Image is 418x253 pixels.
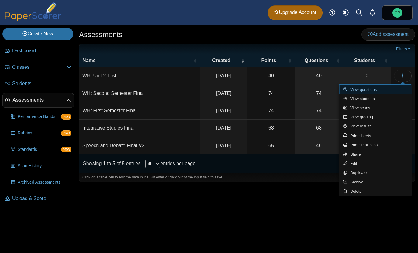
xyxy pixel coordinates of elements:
[160,161,195,166] label: entries per page
[339,159,412,168] a: Edit
[216,91,231,96] time: Jun 8, 2025 at 6:56 PM
[392,8,402,18] span: Cyrus Patel
[339,150,412,159] a: Share
[339,178,412,187] a: Archive
[394,11,400,15] span: Cyrus Patel
[2,2,63,21] img: PaperScorer
[247,67,295,85] td: 40
[368,32,409,37] span: Add assessment
[339,103,412,113] a: View scans
[2,60,74,75] a: Classes
[268,5,323,20] a: Upgrade Account
[2,28,73,40] a: Create New
[12,47,71,54] span: Dashboard
[216,73,231,78] time: Sep 23, 2025 at 9:13 PM
[18,163,71,169] span: Scan History
[247,137,295,154] td: 65
[9,175,74,190] a: Archived Assessments
[9,109,74,124] a: Performance Bands PRO
[9,126,74,140] a: Rubrics PRO
[336,57,340,64] span: Questions : Activate to sort
[295,137,343,154] a: 46
[288,57,292,64] span: Points : Activate to sort
[250,57,287,64] span: Points
[193,57,197,64] span: Name : Activate to sort
[395,46,413,52] a: Filters
[12,97,66,103] span: Assessments
[61,147,71,152] span: PRO
[2,44,74,58] a: Dashboard
[247,120,295,137] td: 68
[247,102,295,120] td: 74
[339,85,412,94] a: View questions
[79,102,200,120] td: WH: First Semester Final
[12,195,71,202] span: Upload & Score
[79,29,123,40] h1: Assessments
[295,120,343,137] a: 68
[79,120,200,137] td: Integrative Studies Final
[2,192,74,206] a: Upload & Score
[339,113,412,122] a: View grading
[18,130,61,136] span: Rubrics
[12,80,71,87] span: Students
[2,17,63,22] a: PaperScorer
[12,64,67,71] span: Classes
[9,142,74,157] a: Standards PRO
[339,94,412,103] a: View students
[382,5,413,20] a: Cyrus Patel
[79,173,415,182] div: Click on a table cell to edit the data inline. Hit enter or click out of the input field to save.
[298,57,335,64] span: Questions
[346,57,383,64] span: Students
[339,168,412,177] a: Duplicate
[295,67,343,84] a: 40
[295,102,343,119] a: 74
[339,140,412,150] a: Print small slips
[366,6,379,19] a: Alerts
[247,85,295,102] td: 74
[18,114,61,120] span: Performance Bands
[79,137,200,154] td: Speech and Debate Final V2
[79,154,140,173] div: Showing 1 to 5 of 5 entries
[361,28,415,40] a: Add assessment
[295,85,343,102] a: 74
[343,67,391,84] a: 0
[2,77,74,91] a: Students
[241,57,244,64] span: Created : Activate to remove sorting
[384,57,388,64] span: Students : Activate to sort
[339,122,412,131] a: View results
[79,85,200,102] td: WH: Second Semester Final
[61,114,71,120] span: PRO
[216,143,231,148] time: Nov 19, 2024 at 7:50 PM
[18,147,61,153] span: Standards
[9,159,74,173] a: Scan History
[203,57,240,64] span: Created
[216,125,231,130] time: May 1, 2025 at 4:17 PM
[274,9,316,16] span: Upgrade Account
[82,57,192,64] span: Name
[61,130,71,136] span: PRO
[2,93,74,108] a: Assessments
[79,67,200,85] td: WH: Unit 2 Test
[339,187,412,196] a: Delete
[339,131,412,140] a: Print sheets
[216,108,231,113] time: Jun 2, 2025 at 10:51 AM
[18,179,71,185] span: Archived Assessments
